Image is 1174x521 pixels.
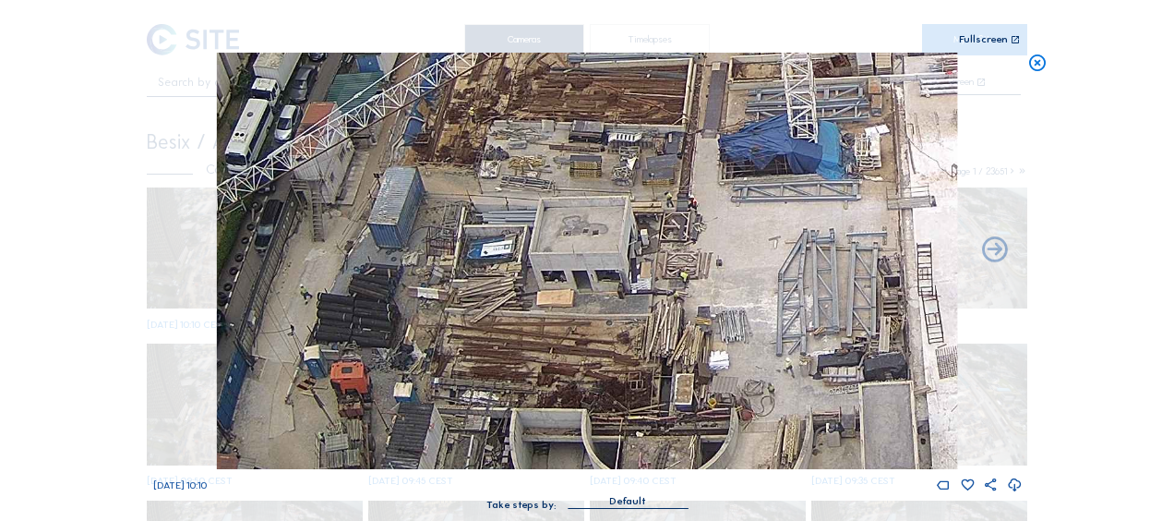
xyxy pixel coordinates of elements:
[979,236,1010,266] i: Back
[217,53,957,469] img: Image
[959,34,1008,45] div: Fullscreen
[486,500,557,510] div: Take steps by:
[153,479,207,491] span: [DATE] 10:10
[609,493,646,510] div: Default
[568,493,688,508] div: Default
